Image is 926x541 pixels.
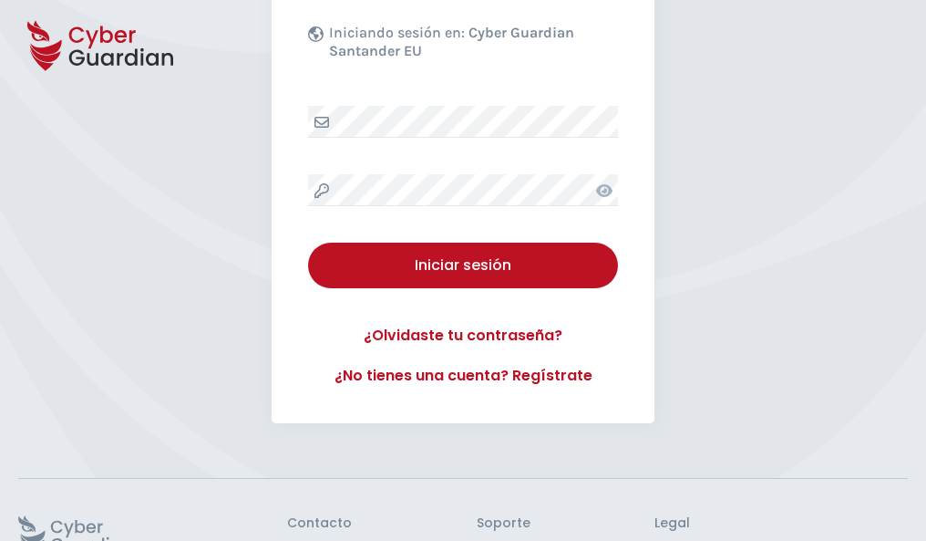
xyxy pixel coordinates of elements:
h3: Contacto [287,515,352,532]
div: Iniciar sesión [322,255,604,276]
a: ¿Olvidaste tu contraseña? [308,325,618,347]
button: Iniciar sesión [308,243,618,288]
h3: Soporte [477,515,530,532]
h3: Legal [654,515,908,532]
a: ¿No tienes una cuenta? Regístrate [308,365,618,387]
